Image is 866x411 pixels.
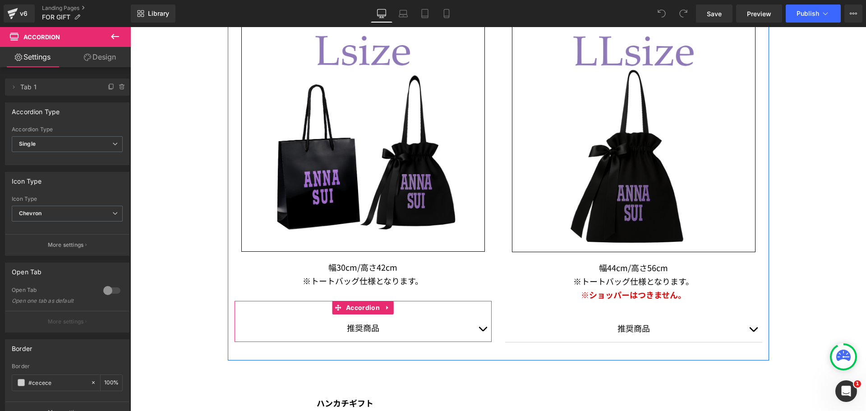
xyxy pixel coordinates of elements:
span: ※ショッパーはつきません。 [451,262,556,273]
a: Tablet [414,5,436,23]
div: % [101,375,122,391]
div: Accordion Type [12,103,60,115]
a: Expand / Collapse [252,274,263,287]
a: Landing Pages [42,5,131,12]
span: FOR GIFT [42,14,70,21]
div: Border [12,340,32,352]
button: More settings [5,234,129,255]
p: More settings [48,241,84,249]
b: Chevron [19,210,41,217]
a: v6 [4,5,35,23]
div: v6 [18,8,29,19]
p: More settings [48,318,84,326]
b: Single [19,140,36,147]
div: Open Tab [12,263,41,276]
div: Open one tab as default [12,298,93,304]
div: Icon Type [12,196,123,202]
a: New Library [131,5,175,23]
iframe: Intercom live chat [835,380,857,402]
div: Border [12,363,123,369]
span: ハンカチギフト [186,370,243,382]
p: 幅30cm/高さ42cm [104,234,361,247]
a: Mobile [436,5,457,23]
span: Publish [797,10,819,17]
a: Desktop [371,5,392,23]
span: Tab 1 [20,79,96,96]
button: More settings [5,311,129,332]
button: Publish [786,5,841,23]
div: Icon Type [12,172,42,185]
span: Accordion [23,33,60,41]
span: 1 [854,380,861,388]
a: Design [67,47,133,67]
span: Library [148,9,169,18]
button: Undo [653,5,671,23]
div: Open Tab [12,286,94,296]
span: Save [707,9,722,18]
p: 幅44cm/高さ56cm [375,234,632,248]
div: 推奨商品 [122,294,343,308]
div: 推奨商品 [393,295,614,308]
span: Accordion [213,274,252,287]
a: Laptop [392,5,414,23]
div: Accordion Type [12,126,123,133]
span: Preview [747,9,771,18]
p: ※トートバッグ仕様となります。 [104,247,361,261]
span: ※トートバッグ仕様となります。 [443,248,563,260]
button: Redo [674,5,692,23]
a: Preview [736,5,782,23]
input: Color [28,378,86,388]
button: More [844,5,862,23]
